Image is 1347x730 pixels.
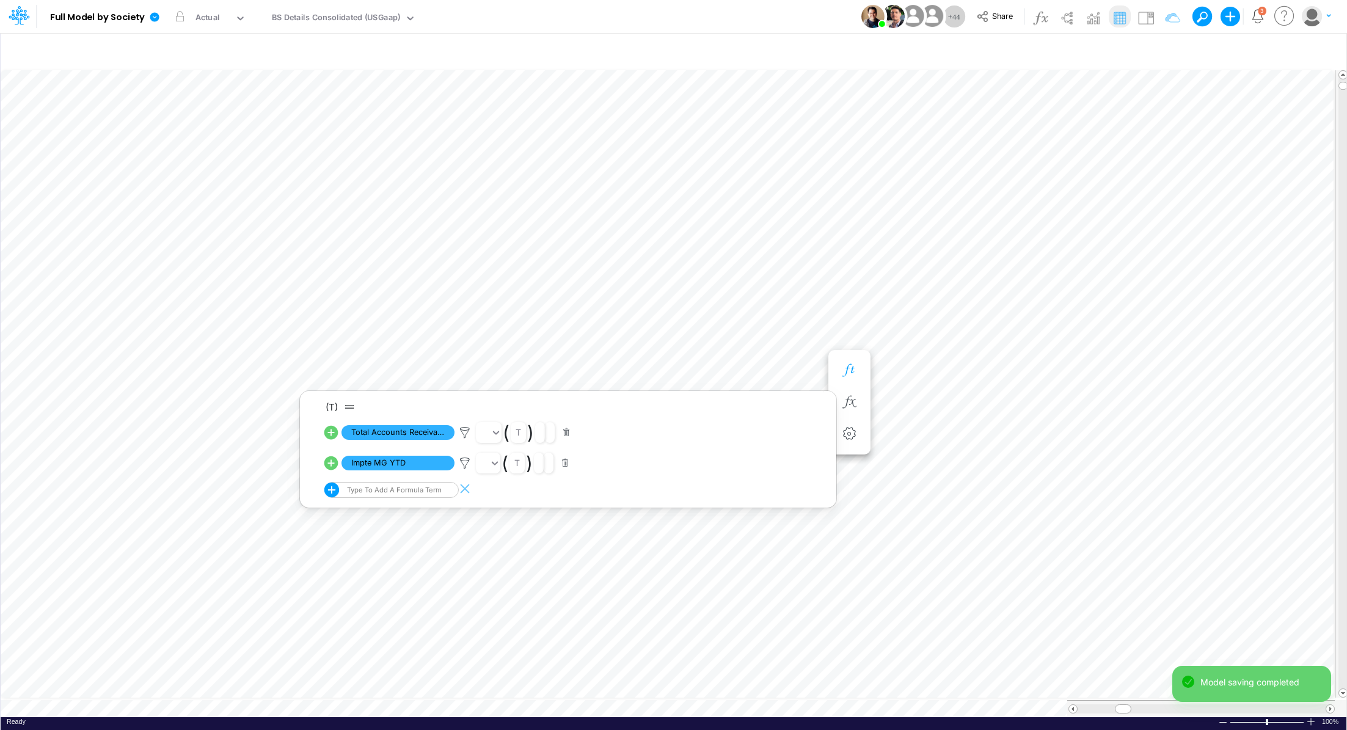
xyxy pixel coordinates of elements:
div: Zoom In [1306,717,1316,726]
span: Ready [7,718,26,725]
b: Full Model by Society [50,12,145,23]
div: Type to add a formula term [345,486,442,494]
span: Total Accounts Receivables (USD) [341,425,454,440]
div: BS Details Consolidated (USGaap) [272,12,401,26]
span: 100% [1322,717,1340,726]
div: t [514,458,520,468]
img: User Image Icon [899,2,927,30]
div: Zoom [1230,717,1306,726]
img: User Image Icon [918,2,946,30]
span: (T) [326,401,338,413]
div: In Ready mode [7,717,26,726]
span: ( [502,452,508,474]
span: Impte MG YTD [341,456,454,471]
div: Zoom level [1322,717,1340,726]
span: Share [992,11,1013,20]
img: User Image Icon [882,5,905,28]
span: ( [503,422,509,443]
span: ) [526,452,533,474]
div: Zoom Out [1218,718,1228,727]
button: Share [971,7,1021,26]
div: 3 unread items [1260,8,1264,13]
div: Model saving completed [1200,676,1321,688]
span: + 44 [948,13,960,21]
a: Notifications [1250,9,1265,23]
div: Actual [195,12,220,26]
div: Zoom [1266,719,1268,725]
img: User Image Icon [861,5,885,28]
div: t [516,427,521,437]
span: ) [527,422,534,443]
input: Type a title here [11,38,1081,64]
